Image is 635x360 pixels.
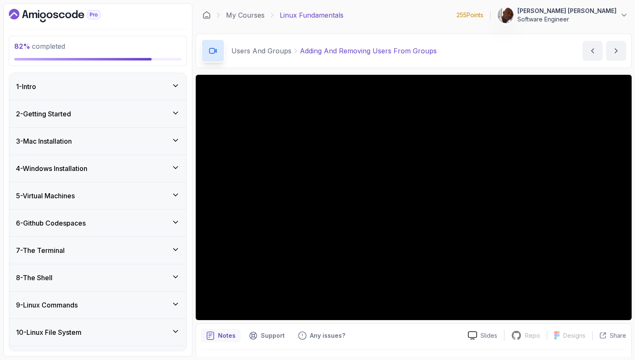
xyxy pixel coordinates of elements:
p: Share [610,331,626,340]
span: 82 % [14,42,30,50]
iframe: 10 - Adding and Reming Users From Groups [196,75,632,320]
p: Notes [218,331,236,340]
h3: 2 - Getting Started [16,109,71,119]
button: Feedback button [293,329,350,342]
button: 7-The Terminal [9,237,186,264]
h3: 1 - Intro [16,81,36,92]
p: Support [261,331,285,340]
button: previous content [583,41,603,61]
h3: 4 - Windows Installation [16,163,87,173]
p: Software Engineer [517,15,617,24]
p: Linux Fundamentals [280,10,344,20]
a: Dashboard [9,9,120,22]
h3: 10 - Linux File System [16,327,81,337]
p: 255 Points [457,11,483,19]
span: completed [14,42,65,50]
p: Designs [563,331,585,340]
h3: 8 - The Shell [16,273,52,283]
button: 6-Github Codespaces [9,210,186,236]
h3: 9 - Linux Commands [16,300,78,310]
button: 9-Linux Commands [9,292,186,318]
button: 1-Intro [9,73,186,100]
p: Repo [525,331,540,340]
button: Support button [244,329,290,342]
h3: 6 - Github Codespaces [16,218,86,228]
a: Dashboard [202,11,211,19]
p: Users And Groups [231,46,291,56]
button: notes button [201,329,241,342]
p: Any issues? [310,331,345,340]
button: 4-Windows Installation [9,155,186,182]
button: Share [592,331,626,340]
p: Adding And Removing Users From Groups [300,46,437,56]
p: Slides [480,331,497,340]
button: next content [606,41,626,61]
h3: 5 - Virtual Machines [16,191,75,201]
button: user profile image[PERSON_NAME] [PERSON_NAME]Software Engineer [497,7,628,24]
h3: 7 - The Terminal [16,245,65,255]
a: My Courses [226,10,265,20]
button: 2-Getting Started [9,100,186,127]
a: Slides [461,331,504,340]
button: 10-Linux File System [9,319,186,346]
button: 5-Virtual Machines [9,182,186,209]
button: 8-The Shell [9,264,186,291]
h3: 3 - Mac Installation [16,136,72,146]
button: 3-Mac Installation [9,128,186,155]
img: user profile image [498,7,514,23]
p: [PERSON_NAME] [PERSON_NAME] [517,7,617,15]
